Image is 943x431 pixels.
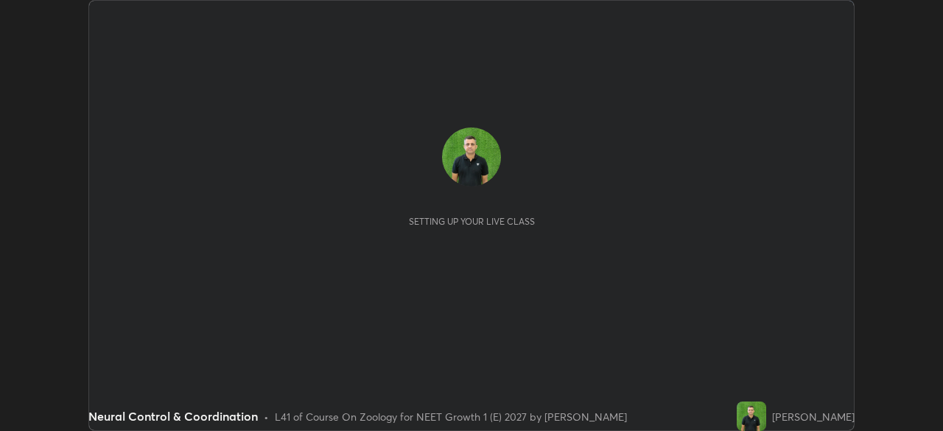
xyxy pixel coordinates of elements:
[737,402,766,431] img: b5f42b8632b64102acc7bc25eb5da93a.jpg
[275,409,627,424] div: L41 of Course On Zoology for NEET Growth 1 (E) 2027 by [PERSON_NAME]
[88,407,258,425] div: Neural Control & Coordination
[264,409,269,424] div: •
[442,127,501,186] img: b5f42b8632b64102acc7bc25eb5da93a.jpg
[772,409,855,424] div: [PERSON_NAME]
[409,216,535,227] div: Setting up your live class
